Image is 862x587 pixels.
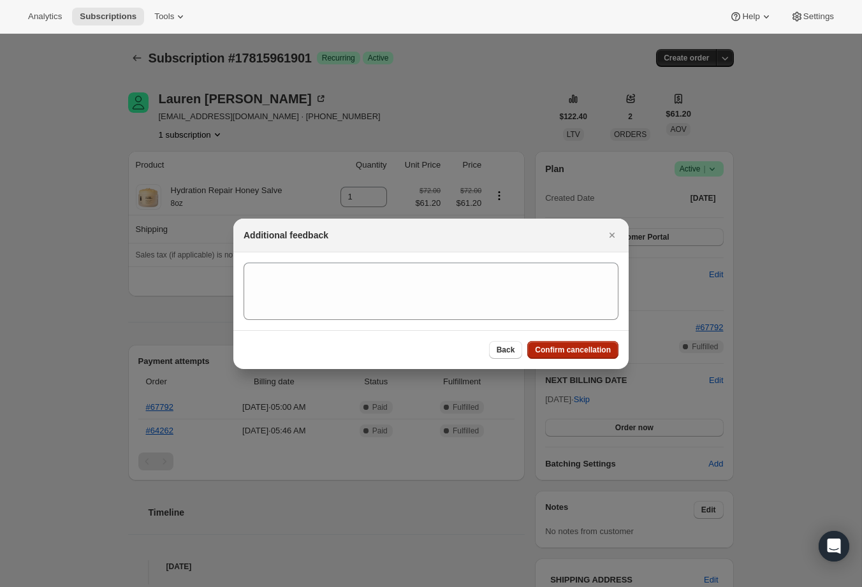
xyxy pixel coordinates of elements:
h2: Additional feedback [244,229,328,242]
button: Subscriptions [72,8,144,25]
span: Back [497,345,515,355]
span: Analytics [28,11,62,22]
button: Close [603,226,621,244]
button: Analytics [20,8,69,25]
div: Open Intercom Messenger [819,531,849,562]
button: Settings [783,8,842,25]
span: Tools [154,11,174,22]
span: Subscriptions [80,11,136,22]
button: Help [722,8,780,25]
button: Confirm cancellation [527,341,618,359]
span: Settings [803,11,834,22]
button: Back [489,341,523,359]
span: Confirm cancellation [535,345,611,355]
span: Help [742,11,759,22]
button: Tools [147,8,194,25]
